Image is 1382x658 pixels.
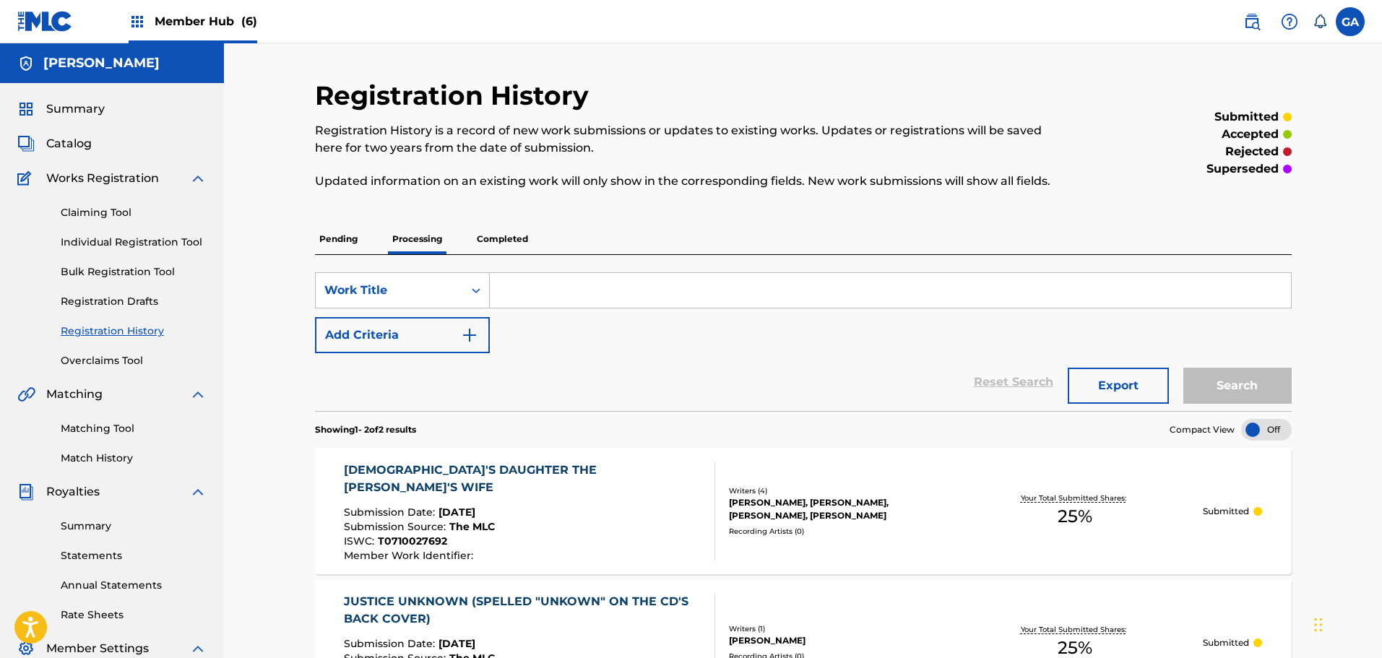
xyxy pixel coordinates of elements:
[43,55,160,72] h5: Martin Gonzalez
[17,135,92,152] a: CatalogCatalog
[388,224,446,254] p: Processing
[344,593,703,628] div: JUSTICE UNKNOWN (SPELLED "UNKOWN" ON THE CD'S BACK COVER)
[61,353,207,368] a: Overclaims Tool
[315,448,1292,574] a: [DEMOGRAPHIC_DATA]'S DAUGHTER THE [PERSON_NAME]'S WIFESubmission Date:[DATE]Submission Source:The...
[439,637,475,650] span: [DATE]
[378,534,447,547] span: T0710027692
[1313,14,1327,29] div: Notifications
[344,506,439,519] span: Submission Date :
[729,623,947,634] div: Writers ( 1 )
[61,548,207,563] a: Statements
[315,224,362,254] p: Pending
[729,526,947,537] div: Recording Artists ( 0 )
[461,326,478,344] img: 9d2ae6d4665cec9f34b9.svg
[17,386,35,403] img: Matching
[315,79,596,112] h2: Registration History
[315,122,1067,157] p: Registration History is a record of new work submissions or updates to existing works. Updates or...
[1203,636,1249,649] p: Submitted
[1206,160,1279,178] p: superseded
[17,11,73,32] img: MLC Logo
[129,13,146,30] img: Top Rightsholders
[46,640,149,657] span: Member Settings
[61,607,207,623] a: Rate Sheets
[17,100,35,118] img: Summary
[17,55,35,72] img: Accounts
[1225,143,1279,160] p: rejected
[344,534,378,547] span: ISWC :
[1310,589,1382,658] iframe: Chat Widget
[61,451,207,466] a: Match History
[729,634,947,647] div: [PERSON_NAME]
[1021,493,1130,503] p: Your Total Submitted Shares:
[315,272,1292,411] form: Search Form
[729,485,947,496] div: Writers ( 4 )
[61,324,207,339] a: Registration History
[61,235,207,250] a: Individual Registration Tool
[61,421,207,436] a: Matching Tool
[46,135,92,152] span: Catalog
[1275,7,1304,36] div: Help
[439,506,475,519] span: [DATE]
[46,100,105,118] span: Summary
[315,423,416,436] p: Showing 1 - 2 of 2 results
[61,264,207,280] a: Bulk Registration Tool
[61,205,207,220] a: Claiming Tool
[729,496,947,522] div: [PERSON_NAME], [PERSON_NAME], [PERSON_NAME], [PERSON_NAME]
[17,170,36,187] img: Works Registration
[1342,433,1382,549] iframe: Resource Center
[1222,126,1279,143] p: accepted
[1281,13,1298,30] img: help
[61,578,207,593] a: Annual Statements
[155,13,257,30] span: Member Hub
[1336,7,1365,36] div: User Menu
[17,483,35,501] img: Royalties
[344,462,703,496] div: [DEMOGRAPHIC_DATA]'S DAUGHTER THE [PERSON_NAME]'S WIFE
[17,100,105,118] a: SummarySummary
[1058,503,1092,529] span: 25 %
[1068,368,1169,404] button: Export
[61,294,207,309] a: Registration Drafts
[189,483,207,501] img: expand
[344,637,439,650] span: Submission Date :
[1214,108,1279,126] p: submitted
[241,14,257,28] span: (6)
[17,135,35,152] img: Catalog
[1314,603,1323,646] div: Drag
[189,386,207,403] img: expand
[315,173,1067,190] p: Updated information on an existing work will only show in the corresponding fields. New work subm...
[344,520,449,533] span: Submission Source :
[1203,505,1249,518] p: Submitted
[1021,624,1130,635] p: Your Total Submitted Shares:
[46,170,159,187] span: Works Registration
[17,640,35,657] img: Member Settings
[1238,7,1266,36] a: Public Search
[449,520,495,533] span: The MLC
[472,224,532,254] p: Completed
[1243,13,1261,30] img: search
[189,640,207,657] img: expand
[1170,423,1235,436] span: Compact View
[344,549,477,562] span: Member Work Identifier :
[324,282,454,299] div: Work Title
[46,386,103,403] span: Matching
[189,170,207,187] img: expand
[61,519,207,534] a: Summary
[315,317,490,353] button: Add Criteria
[46,483,100,501] span: Royalties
